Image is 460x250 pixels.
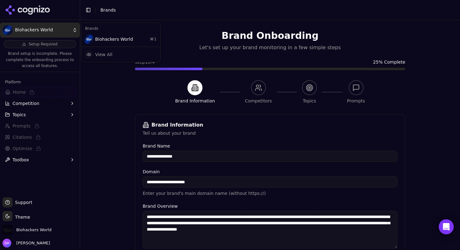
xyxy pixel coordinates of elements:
div: Current brand: Biohackers World [81,23,161,62]
img: Biohackers World [84,34,94,44]
span: ⌘ 1 [150,37,157,42]
div: Brands [83,24,159,33]
div: Biohackers World [83,33,159,45]
div: View All [95,51,112,58]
